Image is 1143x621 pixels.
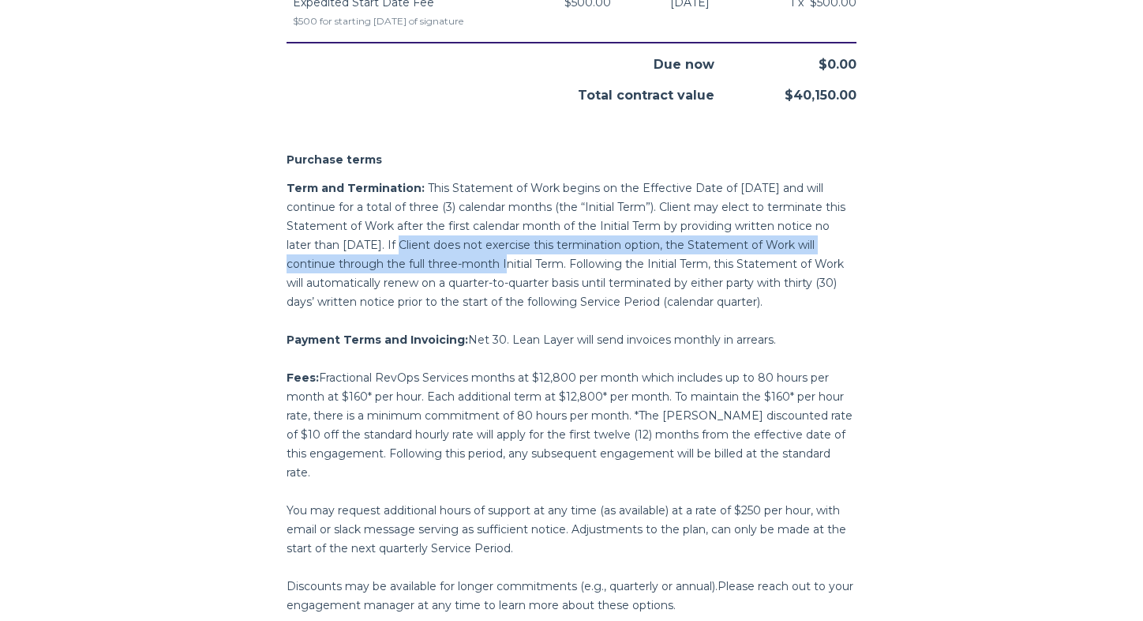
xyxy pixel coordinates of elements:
h2: Purchase terms [287,150,857,169]
div: Due now [571,43,714,74]
span: Fractional RevOps Services months at $12,800 per month which includes up to 80 hours per month at... [287,371,853,480]
div: $40,150.00 [714,74,857,105]
span: Term and Termination: [287,181,425,195]
span: Payment Terms and Invoicing: [287,333,468,347]
p: This Statement of Work begins on the Effective Date of [DATE] and will continue for a total of th... [287,179,857,311]
span: Discounts may be available for longer commitments (e.g., quarterly or annual).Please reach out to... [287,579,853,612]
div: Total contract value [571,74,714,105]
span: Fees: [287,371,319,385]
div: $500 for starting [DATE] of signature [293,12,533,31]
span: Net 30. Lean Layer will send invoices monthly in arrears. [468,333,776,347]
span: You may request additional hours of support at any time (as available) at a rate of $250 per hour... [287,503,846,555]
div: $0.00 [714,43,857,74]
